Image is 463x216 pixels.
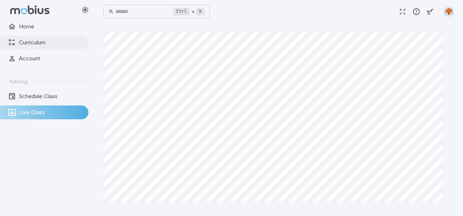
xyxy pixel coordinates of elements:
span: Live Class [19,108,83,116]
button: Start Drawing on Questions [423,5,437,19]
span: Home [19,23,83,31]
span: Tutoring [9,78,28,85]
kbd: Ctrl [173,8,190,15]
button: Fullscreen Game [396,5,409,19]
div: + [173,7,205,16]
button: Report an Issue [409,5,423,19]
kbd: k [196,8,205,15]
span: Schedule Class [19,92,83,100]
img: oval.svg [443,6,454,17]
span: Curriculum [19,39,83,47]
span: Account [19,55,83,63]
